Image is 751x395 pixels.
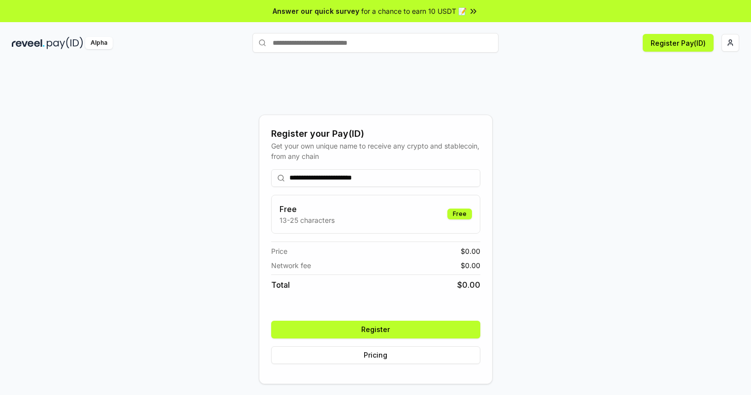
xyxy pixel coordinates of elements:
[271,127,480,141] div: Register your Pay(ID)
[12,37,45,49] img: reveel_dark
[461,246,480,256] span: $ 0.00
[461,260,480,271] span: $ 0.00
[271,346,480,364] button: Pricing
[273,6,359,16] span: Answer our quick survey
[280,215,335,225] p: 13-25 characters
[457,279,480,291] span: $ 0.00
[271,279,290,291] span: Total
[361,6,467,16] span: for a chance to earn 10 USDT 📝
[271,321,480,338] button: Register
[85,37,113,49] div: Alpha
[271,260,311,271] span: Network fee
[643,34,714,52] button: Register Pay(ID)
[47,37,83,49] img: pay_id
[271,141,480,161] div: Get your own unique name to receive any crypto and stablecoin, from any chain
[447,209,472,219] div: Free
[271,246,287,256] span: Price
[280,203,335,215] h3: Free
